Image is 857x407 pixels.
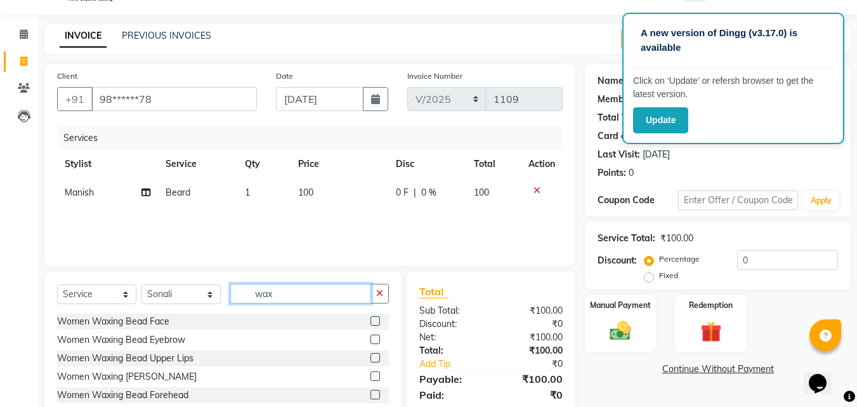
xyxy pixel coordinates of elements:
div: 0 [629,166,634,180]
span: 100 [298,187,313,198]
span: Beard [166,187,190,198]
label: Percentage [659,253,700,265]
div: Card on file: [598,130,650,143]
span: 100 [474,187,489,198]
a: Add Tip [410,357,504,371]
iframe: chat widget [804,356,844,394]
span: Manish [65,187,94,198]
div: ₹100.00 [491,304,572,317]
th: Action [521,150,563,178]
div: Discount: [598,254,637,267]
div: Coupon Code [598,194,677,207]
div: ₹0 [505,357,573,371]
th: Qty [237,150,290,178]
div: Women Waxing Bead Eyebrow [57,333,185,347]
div: Women Waxing [PERSON_NAME] [57,370,197,384]
th: Total [466,150,521,178]
th: Stylist [57,150,158,178]
button: Create New [621,29,694,49]
label: Redemption [689,300,733,311]
span: 0 F [396,186,409,199]
div: Sub Total: [410,304,491,317]
div: Service Total: [598,232,655,245]
div: Net: [410,331,491,344]
input: Search by Name/Mobile/Email/Code [91,87,257,111]
div: Women Waxing Bead Face [57,315,169,328]
p: A new version of Dingg (v3.17.0) is available [641,26,826,55]
label: Invoice Number [407,70,462,82]
a: Continue Without Payment [587,363,848,376]
div: ₹0 [491,387,572,403]
span: Total [419,285,448,298]
label: Fixed [659,270,678,281]
div: Discount: [410,317,491,331]
div: Membership: [598,93,653,106]
div: Name: [598,74,626,88]
label: Client [57,70,77,82]
div: ₹100.00 [491,344,572,357]
div: ₹0 [491,317,572,331]
p: Click on ‘Update’ or refersh browser to get the latest version. [633,74,834,101]
button: Apply [803,191,839,210]
div: Last Visit: [598,148,640,161]
img: _cash.svg [603,319,638,343]
button: +91 [57,87,93,111]
div: Paid: [410,387,491,403]
div: Total: [410,344,491,357]
span: | [414,186,416,199]
a: INVOICE [60,25,107,48]
a: PREVIOUS INVOICES [122,30,211,41]
div: [DATE] [643,148,670,161]
input: Enter Offer / Coupon Code [678,190,798,210]
span: 1 [245,187,250,198]
div: ₹100.00 [660,232,693,245]
div: ₹100.00 [491,331,572,344]
div: Women Waxing Bead Forehead [57,389,188,402]
th: Disc [388,150,466,178]
div: Women Waxing Bead Upper Lips [57,352,193,365]
div: ₹100.00 [491,371,572,387]
div: Services [58,126,572,150]
img: _gift.svg [694,319,728,345]
label: Date [276,70,293,82]
input: Search or Scan [230,284,371,304]
span: 0 % [421,186,436,199]
th: Price [291,150,388,178]
div: Payable: [410,371,491,387]
th: Service [158,150,237,178]
button: Update [633,107,688,133]
label: Manual Payment [590,300,651,311]
div: Total Visits: [598,111,648,124]
div: No Active Membership [598,93,838,106]
div: Points: [598,166,626,180]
